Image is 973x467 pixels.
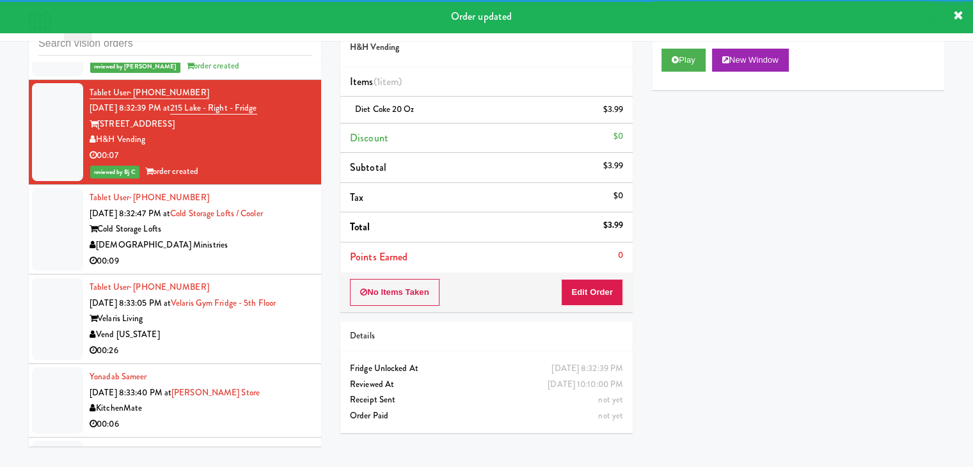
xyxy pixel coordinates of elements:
[603,158,624,174] div: $3.99
[90,370,146,383] a: Yonadab Sameer
[90,207,170,219] span: [DATE] 8:32:47 PM at
[618,248,623,264] div: 0
[451,9,512,24] span: Order updated
[90,60,180,73] span: reviewed by [PERSON_NAME]
[350,160,386,175] span: Subtotal
[90,400,312,416] div: KitchenMate
[90,386,171,399] span: [DATE] 8:33:40 PM at
[29,274,321,364] li: Tablet User· [PHONE_NUMBER][DATE] 8:33:05 PM atVelaris Gym Fridge - 5th FloorVelaris LivingVend [...
[350,377,623,393] div: Reviewed At
[129,86,209,99] span: · [PHONE_NUMBER]
[90,166,139,178] span: reviewed by Bj C
[712,49,789,72] button: New Window
[129,444,209,456] span: · [PHONE_NUMBER]
[350,279,439,306] button: No Items Taken
[374,74,402,89] span: (1 )
[350,131,388,145] span: Discount
[551,361,623,377] div: [DATE] 8:32:39 PM
[29,364,321,438] li: Yonadab Sameer[DATE] 8:33:40 PM at[PERSON_NAME] StoreKitchenMate00:06
[145,165,198,177] span: order created
[90,116,312,132] div: [STREET_ADDRESS]
[350,392,623,408] div: Receipt Sent
[380,74,399,89] ng-pluralize: item
[129,281,209,293] span: · [PHONE_NUMBER]
[613,129,623,145] div: $0
[90,327,312,343] div: Vend [US_STATE]
[90,444,209,456] a: Tablet User· [PHONE_NUMBER]
[350,408,623,424] div: Order Paid
[90,132,312,148] div: H&H Vending
[90,311,312,327] div: Velaris Living
[561,279,623,306] button: Edit Order
[90,102,170,114] span: [DATE] 8:32:39 PM at
[355,103,415,115] span: Diet Coke 20 oz
[129,191,209,203] span: · [PHONE_NUMBER]
[350,361,623,377] div: Fridge Unlocked At
[598,393,623,406] span: not yet
[90,343,312,359] div: 00:26
[90,191,209,203] a: Tablet User· [PHONE_NUMBER]
[90,148,312,164] div: 00:07
[90,416,312,432] div: 00:06
[598,409,623,422] span: not yet
[603,102,624,118] div: $3.99
[90,237,312,253] div: [DEMOGRAPHIC_DATA] Ministries
[350,219,370,234] span: Total
[603,218,624,233] div: $3.99
[170,207,263,219] a: Cold Storage Lofts / Cooler
[90,297,171,309] span: [DATE] 8:33:05 PM at
[90,221,312,237] div: Cold Storage Lofts
[613,188,623,204] div: $0
[350,328,623,344] div: Details
[170,102,257,115] a: 215 Lake - Right - Fridge
[548,377,623,393] div: [DATE] 10:10:00 PM
[350,190,363,205] span: Tax
[350,74,402,89] span: Items
[350,249,407,264] span: Points Earned
[350,43,623,52] h5: H&H Vending
[171,386,260,399] a: [PERSON_NAME] Store
[186,59,239,72] span: order created
[29,80,321,186] li: Tablet User· [PHONE_NUMBER][DATE] 8:32:39 PM at215 Lake - Right - Fridge[STREET_ADDRESS]H&H Vendi...
[90,253,312,269] div: 00:09
[90,281,209,293] a: Tablet User· [PHONE_NUMBER]
[38,32,312,56] input: Search vision orders
[661,49,706,72] button: Play
[29,185,321,274] li: Tablet User· [PHONE_NUMBER][DATE] 8:32:47 PM atCold Storage Lofts / CoolerCold Storage Lofts[DEMO...
[90,86,209,99] a: Tablet User· [PHONE_NUMBER]
[171,297,276,309] a: Velaris Gym Fridge - 5th Floor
